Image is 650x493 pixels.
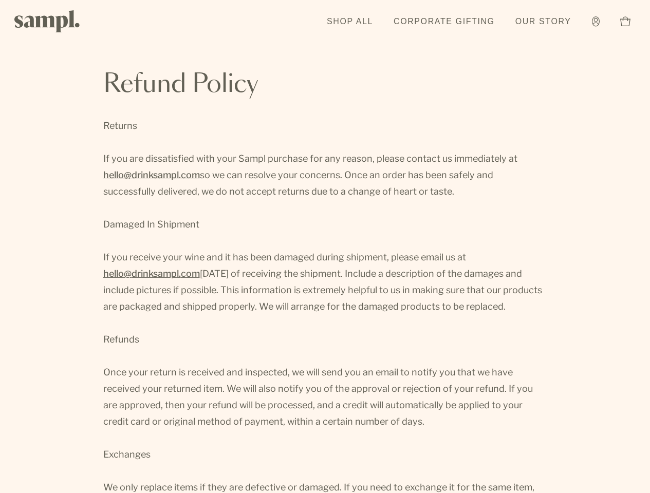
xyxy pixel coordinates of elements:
span: Exchanges [103,449,151,460]
span: Damaged In Shipment [103,219,199,230]
span: If you receive your wine and it has been damaged during shipment, please email us at [103,252,466,262]
span: Returns [103,120,137,131]
a: hello@drinksampl.com [103,266,200,282]
a: Corporate Gifting [388,10,500,33]
span: [DATE] of receiving the shipment. Include a description of the damages and include pictures if po... [103,268,542,312]
a: Our Story [510,10,577,33]
span: Once your return is received and inspected, we will send you an email to notify you that we have ... [103,367,533,427]
img: Sampl logo [14,10,80,32]
h1: Refund Policy [103,72,547,97]
a: hello@drinksampl.com [103,167,200,183]
span: so we can resolve your concerns. Once an order has been safely and successfully delivered, we do ... [103,169,493,197]
a: Shop All [322,10,378,33]
span: If you are dissatisfied with your Sampl purchase for any reason, please contact us immediately at [103,153,517,164]
span: Refunds [103,334,139,345]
